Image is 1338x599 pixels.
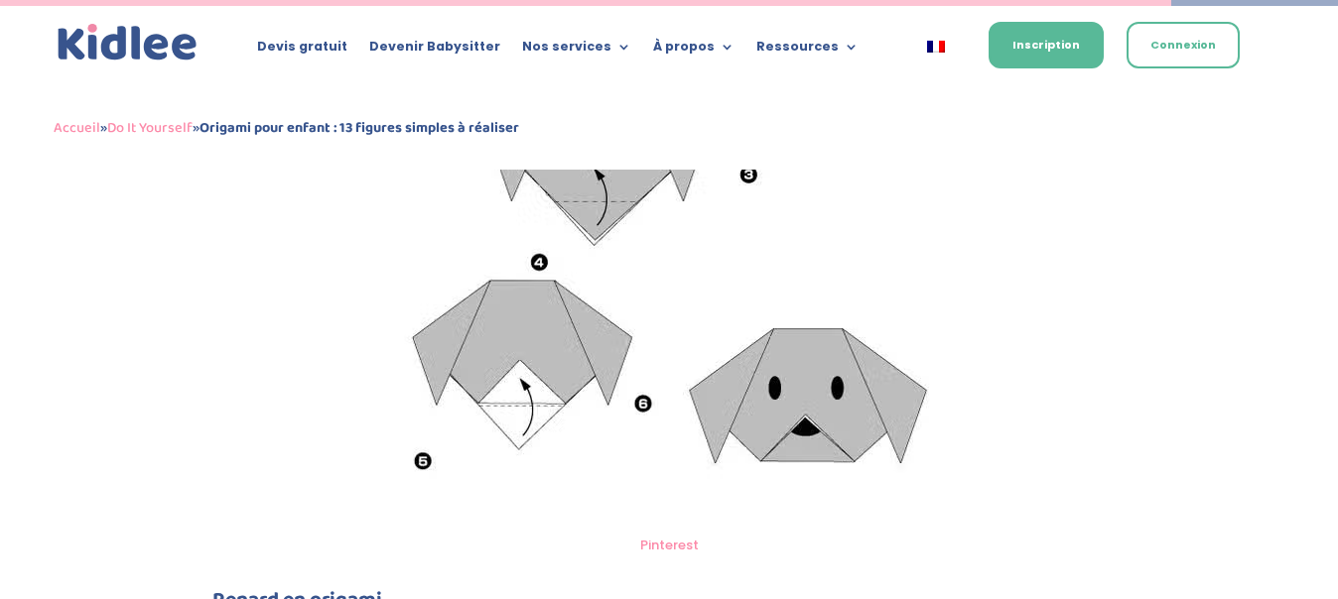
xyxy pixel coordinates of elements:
a: Nos services [522,40,631,61]
span: » » [54,116,519,140]
strong: Origami pour enfant : 13 figures simples à réaliser [200,116,519,140]
img: logo_kidlee_bleu [54,20,201,65]
a: À propos [653,40,735,61]
a: Do It Yourself [107,116,193,140]
a: Devenir Babysitter [369,40,500,61]
a: Pinterest [640,536,699,554]
a: Inscription [989,22,1104,68]
a: Connexion [1127,22,1240,68]
a: Kidlee Logo [54,20,201,65]
a: Devis gratuit [257,40,347,61]
a: Accueil [54,116,100,140]
a: Ressources [756,40,859,61]
img: Français [927,41,945,53]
